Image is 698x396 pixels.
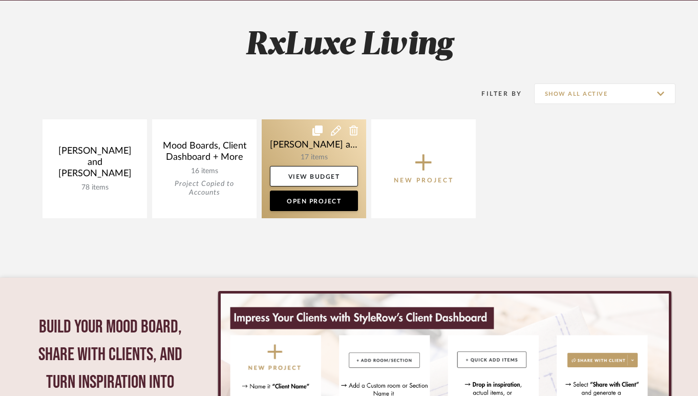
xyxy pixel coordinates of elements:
[469,89,522,99] div: Filter By
[270,166,358,186] a: View Budget
[51,183,139,192] div: 78 items
[160,180,248,197] div: Project Copied to Accounts
[51,145,139,183] div: [PERSON_NAME] and [PERSON_NAME]
[270,191,358,211] a: Open Project
[160,167,248,176] div: 16 items
[160,140,248,167] div: Mood Boards, Client Dashboard + More
[394,175,454,185] p: New Project
[371,119,476,218] button: New Project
